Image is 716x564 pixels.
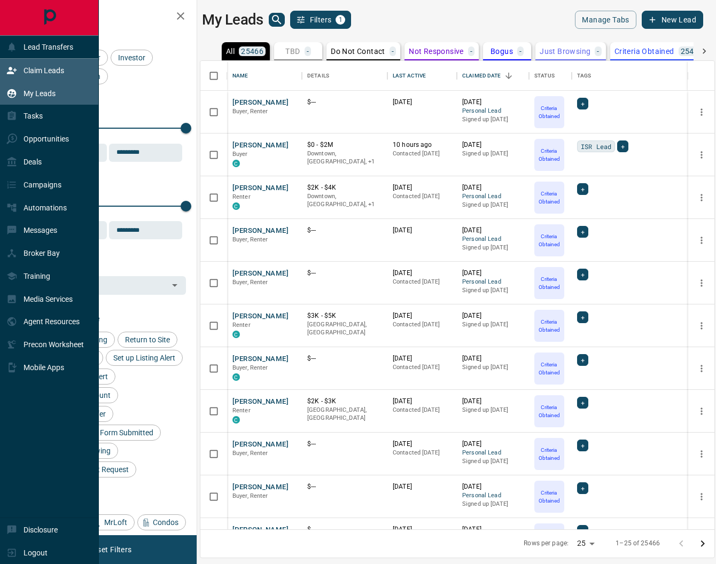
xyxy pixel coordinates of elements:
[232,226,289,236] button: [PERSON_NAME]
[269,13,285,27] button: search button
[577,482,588,494] div: +
[462,482,524,491] p: [DATE]
[307,61,329,91] div: Details
[307,98,382,107] p: $---
[393,440,452,449] p: [DATE]
[581,483,585,493] span: +
[462,244,524,252] p: Signed up [DATE]
[121,335,174,344] span: Return to Site
[110,354,179,362] span: Set up Listing Alert
[529,61,572,91] div: Status
[577,440,588,451] div: +
[307,140,382,150] p: $0 - $2M
[462,354,524,363] p: [DATE]
[232,525,289,535] button: [PERSON_NAME]
[535,318,563,334] p: Criteria Obtained
[393,320,452,329] p: Contacted [DATE]
[694,489,710,505] button: more
[694,190,710,206] button: more
[392,48,394,55] p: -
[462,98,524,107] p: [DATE]
[232,331,240,338] div: condos.ca
[540,48,590,55] p: Just Browsing
[462,269,524,278] p: [DATE]
[457,61,529,91] div: Claimed Date
[573,536,598,551] div: 25
[285,48,300,55] p: TBD
[232,407,251,414] span: Renter
[232,269,289,279] button: [PERSON_NAME]
[34,11,186,23] h2: Filters
[393,311,452,320] p: [DATE]
[581,98,585,109] span: +
[642,11,703,29] button: New Lead
[232,279,268,286] span: Buyer, Renter
[581,184,585,194] span: +
[81,540,138,559] button: Reset Filters
[149,518,182,527] span: Condos
[597,48,599,55] p: -
[232,160,240,167] div: condos.ca
[232,151,248,158] span: Buyer
[581,526,585,536] span: +
[535,190,563,206] p: Criteria Obtained
[232,450,268,457] span: Buyer, Renter
[577,98,588,109] div: +
[462,311,524,320] p: [DATE]
[302,61,387,91] div: Details
[462,457,524,466] p: Signed up [DATE]
[581,397,585,408] span: +
[307,269,382,278] p: $---
[535,232,563,248] p: Criteria Obtained
[577,183,588,195] div: +
[462,449,524,458] span: Personal Lead
[232,61,248,91] div: Name
[462,320,524,329] p: Signed up [DATE]
[462,440,524,449] p: [DATE]
[535,403,563,419] p: Criteria Obtained
[694,446,710,462] button: more
[307,320,382,337] p: [GEOGRAPHIC_DATA], [GEOGRAPHIC_DATA]
[232,236,268,243] span: Buyer, Renter
[534,61,555,91] div: Status
[232,482,289,492] button: [PERSON_NAME]
[393,183,452,192] p: [DATE]
[462,363,524,372] p: Signed up [DATE]
[614,48,674,55] p: Criteria Obtained
[501,68,516,83] button: Sort
[462,150,524,158] p: Signed up [DATE]
[100,518,131,527] span: MrLoft
[202,11,263,28] h1: My Leads
[290,11,352,29] button: Filters1
[577,311,588,323] div: +
[462,491,524,500] span: Personal Lead
[621,141,625,152] span: +
[462,235,524,244] span: Personal Lead
[577,226,588,238] div: +
[232,364,268,371] span: Buyer, Renter
[307,48,309,55] p: -
[307,406,382,422] p: [GEOGRAPHIC_DATA], [GEOGRAPHIC_DATA]
[491,48,513,55] p: Bogus
[462,278,524,287] span: Personal Lead
[307,482,382,491] p: $---
[307,397,382,406] p: $2K - $3K
[462,286,524,295] p: Signed up [DATE]
[535,275,563,291] p: Criteria Obtained
[337,16,344,23] span: 1
[307,150,382,166] p: Toronto
[535,446,563,462] p: Criteria Obtained
[462,140,524,150] p: [DATE]
[227,61,302,91] div: Name
[393,140,452,150] p: 10 hours ago
[393,278,452,286] p: Contacted [DATE]
[462,226,524,235] p: [DATE]
[307,525,382,534] p: $---
[232,354,289,364] button: [PERSON_NAME]
[581,440,585,451] span: +
[307,354,382,363] p: $---
[462,201,524,209] p: Signed up [DATE]
[577,525,588,537] div: +
[581,226,585,237] span: +
[577,354,588,366] div: +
